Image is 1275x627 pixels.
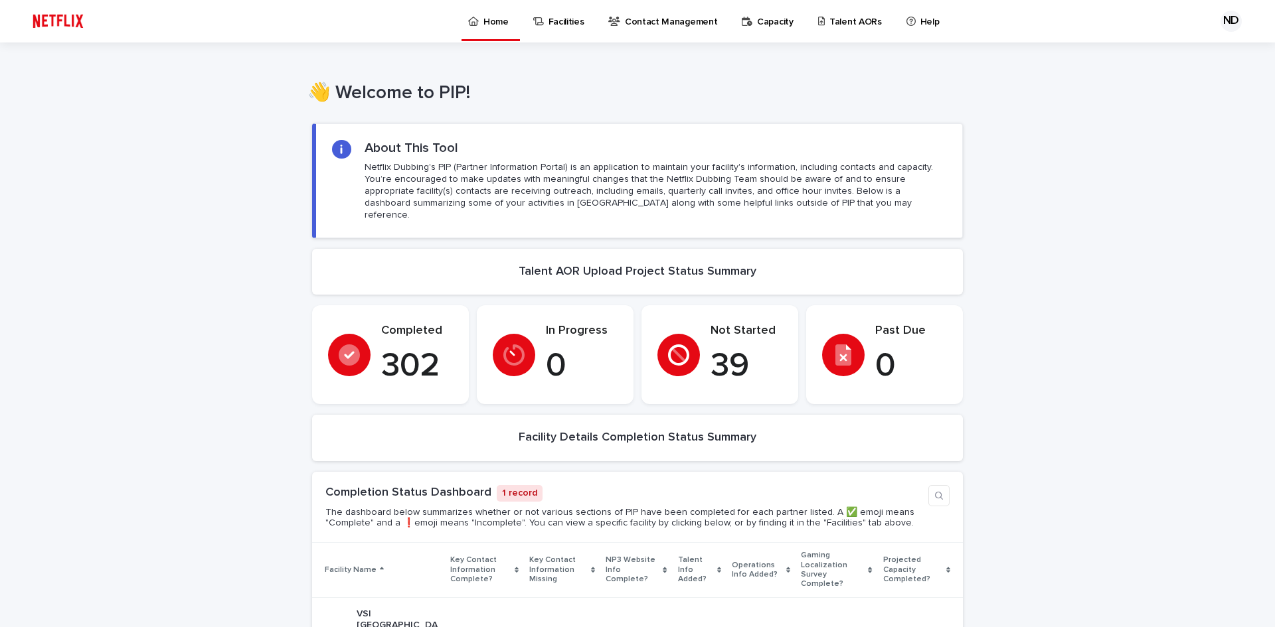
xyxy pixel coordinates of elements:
p: Facility Name [325,563,377,577]
p: Operations Info Added? [732,558,783,583]
a: Completion Status Dashboard [325,486,491,498]
p: 0 [875,346,947,386]
h2: Facility Details Completion Status Summary [519,431,756,445]
p: Projected Capacity Completed? [883,553,943,587]
p: 302 [381,346,453,386]
div: ND [1221,11,1242,32]
h2: About This Tool [365,140,458,156]
p: Talent Info Added? [678,553,714,587]
p: Key Contact Information Missing [529,553,588,587]
h2: Talent AOR Upload Project Status Summary [519,265,756,279]
p: NP3 Website Info Complete? [606,553,659,587]
p: 1 record [497,485,543,502]
p: Completed [381,324,453,338]
p: 39 [711,346,782,386]
p: Netflix Dubbing's PIP (Partner Information Portal) is an application to maintain your facility's ... [365,161,946,222]
h1: 👋 Welcome to PIP! [307,82,958,105]
p: 0 [546,346,618,386]
p: The dashboard below summarizes whether or not various sections of PIP have been completed for eac... [325,507,923,529]
p: In Progress [546,324,618,338]
p: Not Started [711,324,782,338]
p: Past Due [875,324,947,338]
p: Gaming Localization Survey Complete? [801,548,865,592]
img: ifQbXi3ZQGMSEF7WDB7W [27,8,90,35]
p: Key Contact Information Complete? [450,553,511,587]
